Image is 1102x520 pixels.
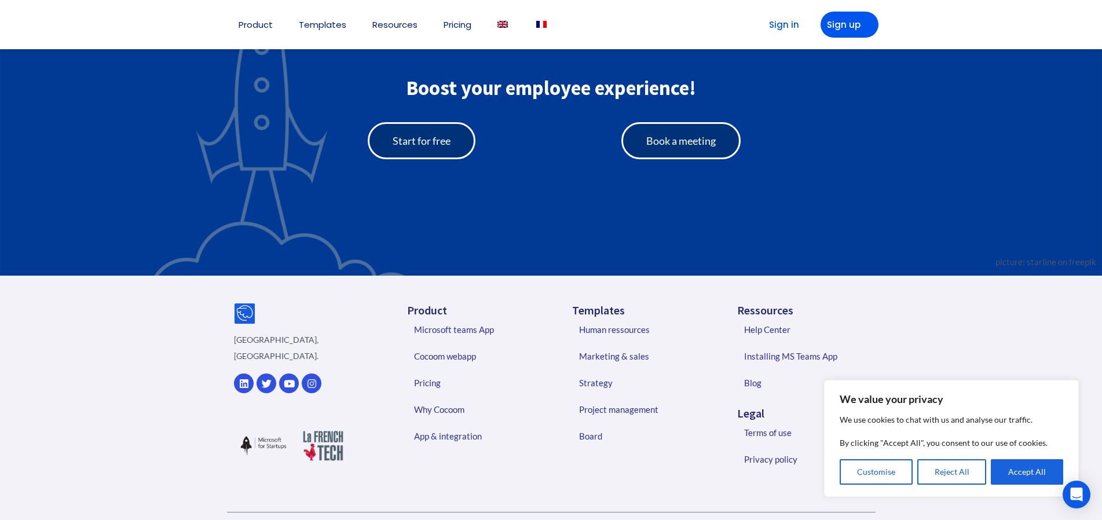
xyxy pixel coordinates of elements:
[497,21,508,28] img: English
[737,408,881,419] h5: Legal
[407,305,551,316] h5: Product
[733,369,881,396] a: Blog
[733,343,881,369] a: Installing MS Teams App
[751,12,809,38] a: Sign in
[917,459,987,485] button: Reject All
[402,369,551,396] a: Pricing
[733,316,881,343] a: Help Center
[568,316,716,343] a: Human ressources
[402,396,551,423] a: Why Cocoom
[840,459,913,485] button: Customise
[402,316,551,343] a: Microsoft teams App
[299,20,346,29] a: Templates
[402,343,551,369] a: Cocoom webapp
[444,20,471,29] a: Pricing
[402,423,551,449] a: App & integration
[393,136,451,146] span: Start for free
[995,257,1096,267] a: picture: starline on freepik
[1063,481,1090,508] div: Open Intercom Messenger
[840,436,1063,450] p: By clicking "Accept All", you consent to our use of cookies.
[840,413,1063,427] p: We use cookies to chat with us and analyse our traffic.
[821,12,878,38] a: Sign up
[621,122,741,159] a: Book a meeting
[568,343,716,369] a: Marketing & sales
[840,392,1063,406] p: We value your privacy
[536,21,547,28] img: French
[239,20,273,29] a: Product
[737,305,881,316] h5: Ressources
[733,446,881,473] a: Privacy policy
[372,20,418,29] a: Resources
[568,423,716,449] a: Board
[733,419,881,446] a: Terms of use
[568,396,716,423] a: Project management
[568,369,716,396] a: Strategy
[368,122,475,159] a: Start for free
[234,332,353,364] p: [GEOGRAPHIC_DATA], [GEOGRAPHIC_DATA].
[646,136,716,146] span: Book a meeting
[572,305,716,316] h5: Templates
[991,459,1063,485] button: Accept All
